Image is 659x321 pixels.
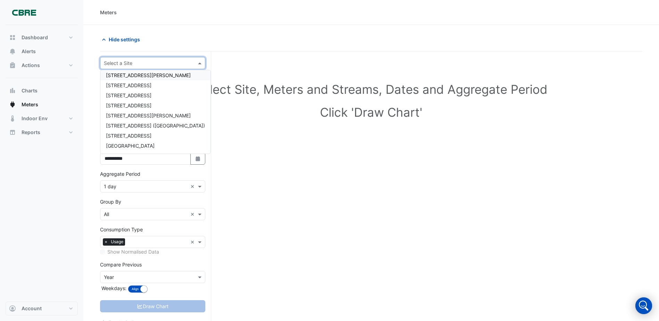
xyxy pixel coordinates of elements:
[111,105,631,120] h1: Click 'Draw Chart'
[9,62,16,69] app-icon: Actions
[22,101,38,108] span: Meters
[190,183,196,190] span: Clear
[22,62,40,69] span: Actions
[100,70,211,154] ng-dropdown-panel: Options list
[9,129,16,136] app-icon: Reports
[22,34,48,41] span: Dashboard
[6,58,78,72] button: Actions
[100,198,121,205] label: Group By
[109,238,125,245] span: Usage
[9,48,16,55] app-icon: Alerts
[22,48,36,55] span: Alerts
[6,44,78,58] button: Alerts
[6,98,78,112] button: Meters
[6,31,78,44] button: Dashboard
[100,33,145,46] button: Hide settings
[103,238,109,245] span: ×
[106,92,151,98] span: [STREET_ADDRESS]
[100,248,205,255] div: Select meters or streams to enable normalisation
[100,261,142,268] label: Compare Previous
[106,102,151,108] span: [STREET_ADDRESS]
[107,248,159,255] label: Show Normalised Data
[106,133,151,139] span: [STREET_ADDRESS]
[106,72,191,78] span: [STREET_ADDRESS][PERSON_NAME]
[6,302,78,315] button: Account
[100,9,117,16] div: Meters
[106,143,155,149] span: [GEOGRAPHIC_DATA]
[6,112,78,125] button: Indoor Env
[9,34,16,41] app-icon: Dashboard
[22,87,38,94] span: Charts
[106,82,151,88] span: [STREET_ADDRESS]
[195,156,201,162] fa-icon: Select Date
[6,84,78,98] button: Charts
[190,211,196,218] span: Clear
[190,238,196,246] span: Clear
[111,82,631,97] h1: Select Site, Meters and Streams, Dates and Aggregate Period
[100,226,143,233] label: Consumption Type
[22,115,48,122] span: Indoor Env
[106,123,205,129] span: [STREET_ADDRESS] ([GEOGRAPHIC_DATA])
[635,297,652,314] div: Open Intercom Messenger
[9,87,16,94] app-icon: Charts
[100,285,126,292] label: Weekdays:
[109,36,140,43] span: Hide settings
[106,153,155,159] span: [GEOGRAPHIC_DATA]
[8,6,40,19] img: Company Logo
[22,129,40,136] span: Reports
[9,101,16,108] app-icon: Meters
[9,115,16,122] app-icon: Indoor Env
[100,170,140,178] label: Aggregate Period
[6,125,78,139] button: Reports
[106,113,191,118] span: [STREET_ADDRESS][PERSON_NAME]
[22,305,42,312] span: Account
